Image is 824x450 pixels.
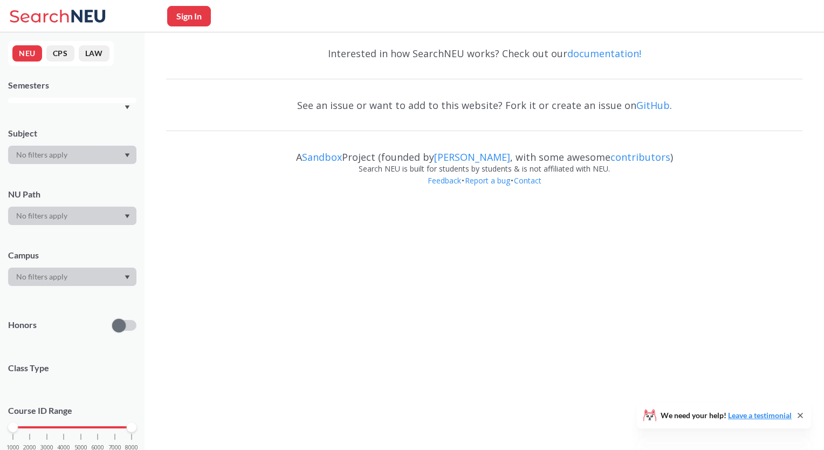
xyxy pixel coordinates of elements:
div: • • [166,175,802,203]
svg: Dropdown arrow [125,153,130,158]
button: NEU [12,45,42,62]
div: Dropdown arrow [8,146,136,164]
a: Report a bug [464,175,511,186]
div: Dropdown arrow [8,268,136,286]
p: Course ID Range [8,405,136,417]
a: Contact [513,175,542,186]
div: A Project (founded by , with some awesome ) [166,141,802,163]
a: [PERSON_NAME] [434,151,510,163]
a: GitHub [636,99,670,112]
div: Semesters [8,79,136,91]
svg: Dropdown arrow [125,275,130,279]
a: Feedback [427,175,462,186]
div: Interested in how SearchNEU works? Check out our [166,38,802,69]
span: We need your help! [661,412,792,419]
div: Subject [8,127,136,139]
a: Leave a testimonial [728,411,792,420]
svg: Dropdown arrow [125,105,130,110]
div: Search NEU is built for students by students & is not affiliated with NEU. [166,163,802,175]
button: Sign In [167,6,211,26]
button: LAW [79,45,109,62]
div: NU Path [8,188,136,200]
a: contributors [610,151,670,163]
a: documentation! [567,47,641,60]
a: Sandbox [302,151,342,163]
svg: Dropdown arrow [125,214,130,219]
p: Honors [8,319,37,331]
div: Dropdown arrow [8,207,136,225]
span: Class Type [8,362,136,374]
div: See an issue or want to add to this website? Fork it or create an issue on . [166,90,802,121]
div: Campus [8,249,136,261]
button: CPS [46,45,74,62]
